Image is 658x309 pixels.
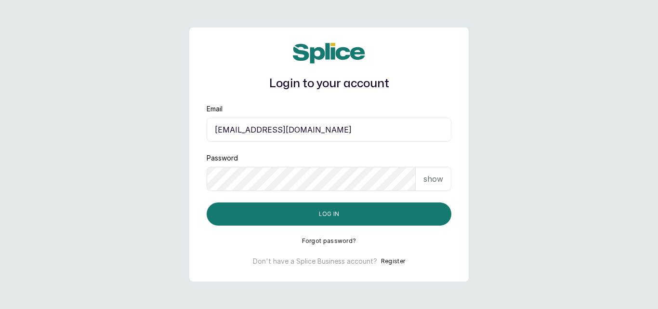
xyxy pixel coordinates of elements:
p: show [423,173,443,185]
button: Log in [207,202,451,226]
button: Register [381,256,405,266]
label: Password [207,153,238,163]
input: email@acme.com [207,118,451,142]
p: Don't have a Splice Business account? [253,256,377,266]
label: Email [207,104,223,114]
button: Forgot password? [302,237,356,245]
h1: Login to your account [207,75,451,93]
